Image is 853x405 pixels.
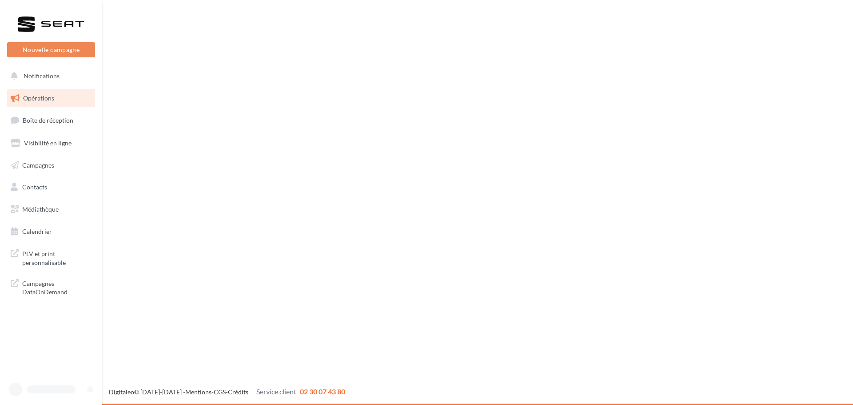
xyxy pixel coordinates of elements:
[7,42,95,57] button: Nouvelle campagne
[24,72,60,80] span: Notifications
[5,134,97,152] a: Visibilité en ligne
[185,388,211,396] a: Mentions
[5,156,97,175] a: Campagnes
[24,139,72,147] span: Visibilité en ligne
[109,388,134,396] a: Digitaleo
[5,178,97,196] a: Contacts
[5,274,97,300] a: Campagnes DataOnDemand
[5,200,97,219] a: Médiathèque
[5,89,97,108] a: Opérations
[23,94,54,102] span: Opérations
[214,388,226,396] a: CGS
[22,205,59,213] span: Médiathèque
[5,244,97,270] a: PLV et print personnalisable
[256,387,296,396] span: Service client
[109,388,345,396] span: © [DATE]-[DATE] - - -
[22,277,92,297] span: Campagnes DataOnDemand
[5,67,93,85] button: Notifications
[5,111,97,130] a: Boîte de réception
[22,183,47,191] span: Contacts
[22,248,92,267] span: PLV et print personnalisable
[228,388,248,396] a: Crédits
[23,116,73,124] span: Boîte de réception
[300,387,345,396] span: 02 30 07 43 80
[5,222,97,241] a: Calendrier
[22,228,52,235] span: Calendrier
[22,161,54,168] span: Campagnes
